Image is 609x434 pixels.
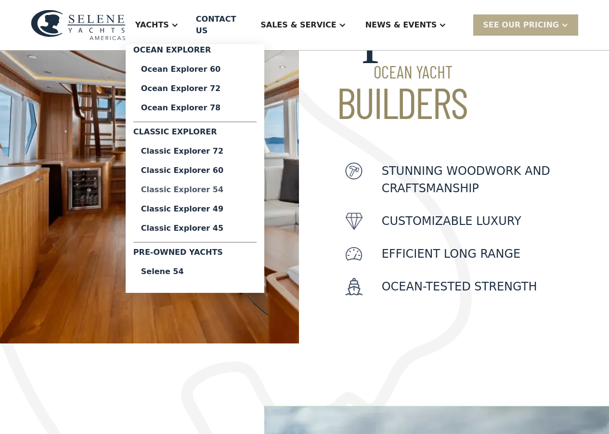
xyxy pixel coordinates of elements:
a: Classic Explorer 45 [133,219,257,238]
div: SEE Our Pricing [473,14,578,35]
img: icon [345,212,363,230]
p: Ocean-Tested Strength [382,278,537,295]
div: Sales & Service [260,19,336,31]
div: Yachts [126,6,188,44]
img: logo [31,10,126,40]
div: Classic Explorer 60 [141,167,249,174]
div: Ocean Explorer 78 [141,104,249,112]
div: Ocean Explorer 60 [141,66,249,73]
div: News & EVENTS [356,6,456,44]
div: Classic Explorer 72 [141,147,249,155]
div: Yachts [135,19,169,31]
span: Ocean Yacht [291,63,482,80]
p: customizable luxury [382,212,521,230]
a: Selene 54 [133,262,257,281]
div: Contact US [196,13,243,37]
a: Ocean Explorer 72 [133,79,257,98]
nav: Yachts [126,44,264,293]
div: Ocean Explorer [133,44,257,60]
div: Classic Explorer 49 [141,205,249,213]
a: Classic Explorer 72 [133,142,257,161]
div: Ocean Explorer 72 [141,85,249,92]
div: Selene 54 [141,268,249,276]
div: Pre-Owned Yachts [133,247,257,262]
div: Sales & Service [251,6,355,44]
a: Ocean Explorer 78 [133,98,257,118]
span: Builders [291,80,482,124]
div: News & EVENTS [365,19,437,31]
div: Classic Explorer 45 [141,224,249,232]
div: Classic Explorer [133,126,257,142]
a: Classic Explorer 60 [133,161,257,180]
p: Stunning woodwork and craftsmanship [382,162,568,197]
a: Classic Explorer 49 [133,199,257,219]
a: Ocean Explorer 60 [133,60,257,79]
div: Classic Explorer 54 [141,186,249,194]
p: Efficient Long Range [382,245,521,263]
div: SEE Our Pricing [483,19,559,31]
a: Classic Explorer 54 [133,180,257,199]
